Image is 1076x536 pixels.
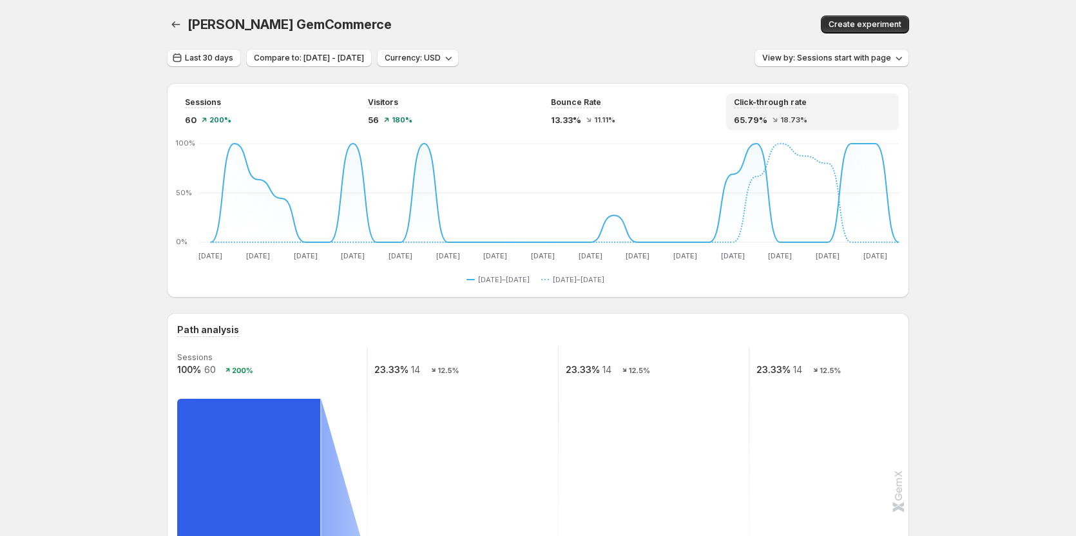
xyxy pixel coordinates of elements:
span: 11.11% [594,116,615,124]
button: Compare to: [DATE] - [DATE] [246,49,372,67]
text: [DATE] [626,251,649,260]
button: Create experiment [821,15,909,33]
text: [DATE] [768,251,792,260]
span: 56 [368,113,379,126]
span: Compare to: [DATE] - [DATE] [254,53,364,63]
text: [DATE] [673,251,697,260]
text: 60 [204,364,216,375]
text: [DATE] [816,251,840,260]
button: Currency: USD [377,49,459,67]
span: 18.73% [780,116,807,124]
text: 14 [411,364,420,375]
text: [DATE] [198,251,222,260]
text: 14 [793,364,802,375]
text: [DATE] [863,251,887,260]
span: [DATE]–[DATE] [478,274,530,285]
text: [DATE] [483,251,507,260]
text: [DATE] [341,251,365,260]
span: 65.79% [734,113,767,126]
text: 23.33% [374,364,408,375]
text: [DATE] [389,251,412,260]
button: View by: Sessions start with page [754,49,909,67]
text: 12.5% [629,366,650,375]
text: 23.33% [566,364,600,375]
h3: Path analysis [177,323,239,336]
text: Sessions [177,352,213,362]
span: Last 30 days [185,53,233,63]
text: 50% [176,188,192,197]
span: View by: Sessions start with page [762,53,891,63]
span: Create experiment [829,19,901,30]
span: Bounce Rate [551,97,601,108]
span: 200% [209,116,231,124]
text: [DATE] [531,251,555,260]
span: [DATE]–[DATE] [553,274,604,285]
span: 13.33% [551,113,581,126]
text: 100% [176,139,195,148]
button: [DATE]–[DATE] [466,272,535,287]
text: [DATE] [579,251,602,260]
text: 12.5% [820,366,841,375]
span: 60 [185,113,197,126]
text: [DATE] [436,251,460,260]
button: Last 30 days [167,49,241,67]
text: 0% [176,237,187,246]
text: 23.33% [756,364,791,375]
text: [DATE] [246,251,270,260]
text: 100% [177,364,201,375]
text: [DATE] [721,251,745,260]
span: Currency: USD [385,53,441,63]
span: Click-through rate [734,97,807,108]
span: [PERSON_NAME] GemCommerce [187,17,392,32]
span: Sessions [185,97,221,108]
text: 14 [602,364,611,375]
text: [DATE] [294,251,318,260]
span: 180% [392,116,412,124]
text: 12.5% [437,366,459,375]
button: [DATE]–[DATE] [541,272,610,287]
span: Visitors [368,97,398,108]
text: 200% [232,366,253,375]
